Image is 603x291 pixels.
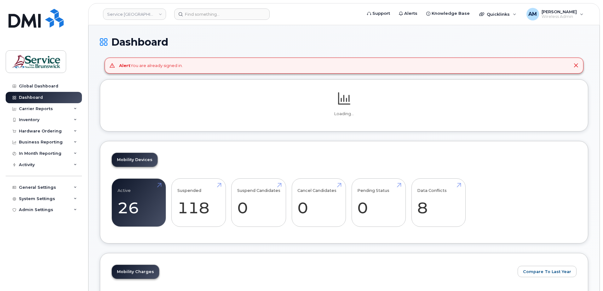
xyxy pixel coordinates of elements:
a: Suspended 118 [177,182,220,223]
a: Cancel Candidates 0 [297,182,340,223]
a: Pending Status 0 [357,182,400,223]
a: Data Conflicts 8 [417,182,460,223]
p: Loading... [112,111,577,117]
h1: Dashboard [100,36,588,48]
a: Active 26 [118,182,160,223]
a: Suspend Candidates 0 [237,182,280,223]
span: Compare To Last Year [523,269,571,275]
strong: Alert [119,63,130,68]
a: Mobility Devices [112,153,158,167]
button: Compare To Last Year [518,266,577,277]
div: You are already signed in. [119,63,183,69]
a: Mobility Charges [112,265,159,279]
